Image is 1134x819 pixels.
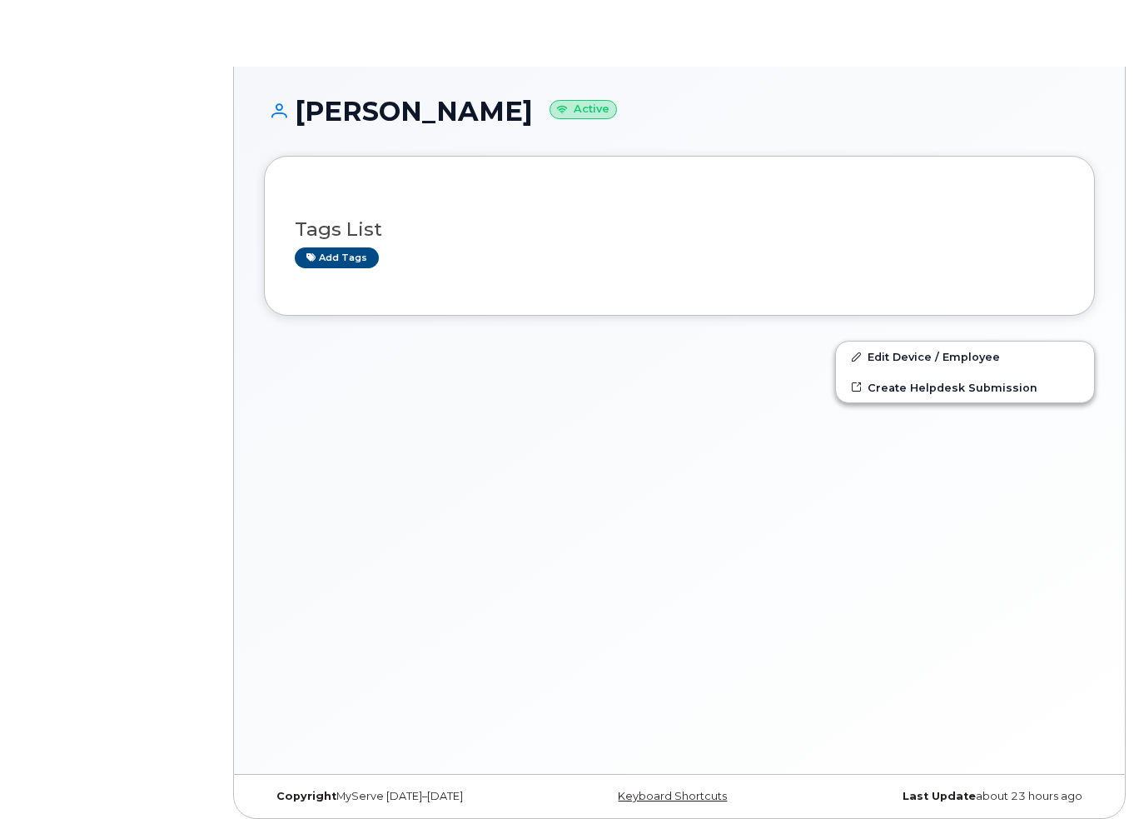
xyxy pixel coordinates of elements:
[295,219,1064,240] h3: Tags List
[264,790,541,803] div: MyServe [DATE]–[DATE]
[903,790,976,802] strong: Last Update
[618,790,727,802] a: Keyboard Shortcuts
[550,100,617,119] small: Active
[264,97,1095,126] h1: [PERSON_NAME]
[836,372,1094,402] a: Create Helpdesk Submission
[818,790,1095,803] div: about 23 hours ago
[295,247,379,268] a: Add tags
[836,342,1094,372] a: Edit Device / Employee
[276,790,336,802] strong: Copyright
